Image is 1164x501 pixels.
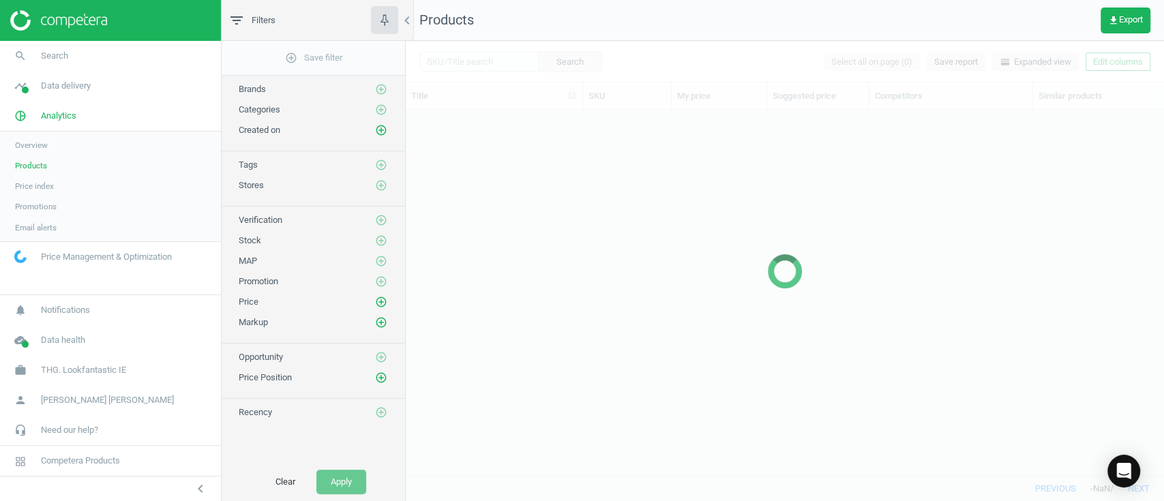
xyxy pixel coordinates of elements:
[375,83,387,95] i: add_circle_outline
[374,158,388,172] button: add_circle_outline
[375,234,387,247] i: add_circle_outline
[375,406,387,419] i: add_circle_outline
[375,371,387,384] i: add_circle_outline
[374,103,388,117] button: add_circle_outline
[375,159,387,171] i: add_circle_outline
[41,304,90,316] span: Notifications
[399,12,415,29] i: chevron_left
[374,371,388,384] button: add_circle_outline
[41,364,126,376] span: THG. Lookfantastic IE
[8,387,33,413] i: person
[41,110,76,122] span: Analytics
[15,201,57,212] span: Promotions
[1107,455,1140,487] div: Open Intercom Messenger
[374,234,388,247] button: add_circle_outline
[375,275,387,288] i: add_circle_outline
[8,43,33,69] i: search
[41,251,172,263] span: Price Management & Optimization
[239,215,282,225] span: Verification
[374,406,388,419] button: add_circle_outline
[375,124,387,136] i: add_circle_outline
[239,407,272,417] span: Recency
[8,327,33,353] i: cloud_done
[15,140,48,151] span: Overview
[375,316,387,329] i: add_circle_outline
[222,44,405,72] button: add_circle_outlineSave filter
[10,10,107,31] img: ajHJNr6hYgQAAAAASUVORK5CYII=
[8,417,33,443] i: headset_mic
[41,424,98,436] span: Need our help?
[183,480,218,498] button: chevron_left
[374,123,388,137] button: add_circle_outline
[1108,15,1143,26] span: Export
[374,295,388,309] button: add_circle_outline
[239,297,258,307] span: Price
[15,181,54,192] span: Price index
[41,455,120,467] span: Competera Products
[374,316,388,329] button: add_circle_outline
[375,255,387,267] i: add_circle_outline
[1108,15,1119,26] i: get_app
[1101,7,1150,33] button: get_appExport
[239,84,266,94] span: Brands
[8,297,33,323] i: notifications
[239,160,258,170] span: Tags
[316,470,366,494] button: Apply
[192,481,209,497] i: chevron_left
[239,256,257,266] span: MAP
[239,317,268,327] span: Markup
[374,254,388,268] button: add_circle_outline
[375,214,387,226] i: add_circle_outline
[285,52,342,64] span: Save filter
[285,52,297,64] i: add_circle_outline
[239,235,261,245] span: Stock
[374,179,388,192] button: add_circle_outline
[41,334,85,346] span: Data health
[374,213,388,227] button: add_circle_outline
[41,394,174,406] span: [PERSON_NAME] [PERSON_NAME]
[375,296,387,308] i: add_circle_outline
[375,104,387,116] i: add_circle_outline
[239,180,264,190] span: Stores
[374,350,388,364] button: add_circle_outline
[15,222,57,233] span: Email alerts
[228,12,245,29] i: filter_list
[8,103,33,129] i: pie_chart_outlined
[14,250,27,263] img: wGWNvw8QSZomAAAAABJRU5ErkJggg==
[239,125,280,135] span: Created on
[419,12,474,28] span: Products
[261,470,310,494] button: Clear
[41,50,68,62] span: Search
[8,357,33,383] i: work
[239,276,278,286] span: Promotion
[239,352,283,362] span: Opportunity
[252,14,275,27] span: Filters
[375,351,387,363] i: add_circle_outline
[8,73,33,99] i: timeline
[239,372,292,382] span: Price Position
[41,80,91,92] span: Data delivery
[239,104,280,115] span: Categories
[374,82,388,96] button: add_circle_outline
[374,275,388,288] button: add_circle_outline
[375,179,387,192] i: add_circle_outline
[15,160,47,171] span: Products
